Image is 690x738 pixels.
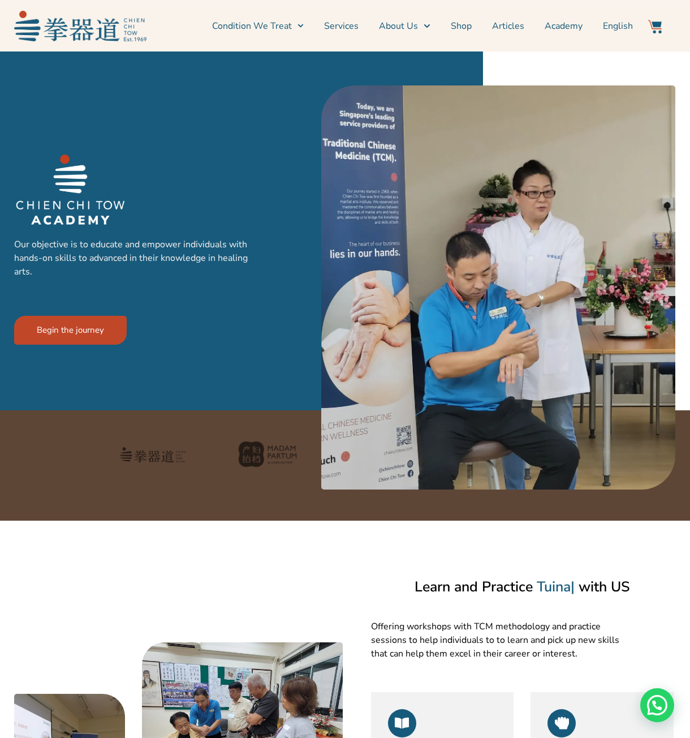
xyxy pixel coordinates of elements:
[324,12,359,40] a: Services
[603,12,633,40] a: English
[492,12,524,40] a: Articles
[603,19,633,33] span: English
[379,12,430,40] a: About Us
[212,12,304,40] a: Condition We Treat
[371,620,628,660] p: Offering workshops with TCM methodology and practice sessions to help individuals to to learn and...
[571,577,575,597] span: |
[14,316,127,345] a: Begin the journey
[545,12,583,40] a: Academy
[152,12,633,40] nav: Menu
[415,577,533,597] span: Learn and Practice
[579,577,630,597] span: with US
[648,20,662,33] img: Website Icon-03
[537,577,571,597] span: Tuina
[14,238,259,278] p: Our objective is to educate and empower individuals with hands-on skills to advanced in their kno...
[451,12,472,40] a: Shop
[37,326,104,334] span: Begin the journey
